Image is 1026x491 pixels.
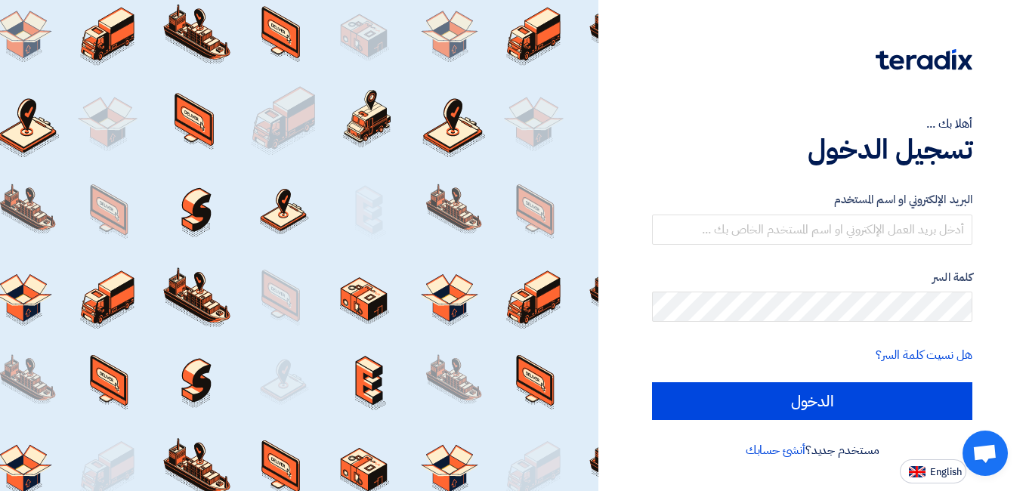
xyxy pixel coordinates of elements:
[652,115,972,133] div: أهلا بك ...
[900,459,966,483] button: English
[930,467,962,477] span: English
[652,269,972,286] label: كلمة السر
[652,191,972,208] label: البريد الإلكتروني او اسم المستخدم
[652,382,972,420] input: الدخول
[652,215,972,245] input: أدخل بريد العمل الإلكتروني او اسم المستخدم الخاص بك ...
[652,441,972,459] div: مستخدم جديد؟
[909,466,926,477] img: en-US.png
[876,346,972,364] a: هل نسيت كلمة السر؟
[876,49,972,70] img: Teradix logo
[963,431,1008,476] div: Open chat
[652,133,972,166] h1: تسجيل الدخول
[746,441,805,459] a: أنشئ حسابك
